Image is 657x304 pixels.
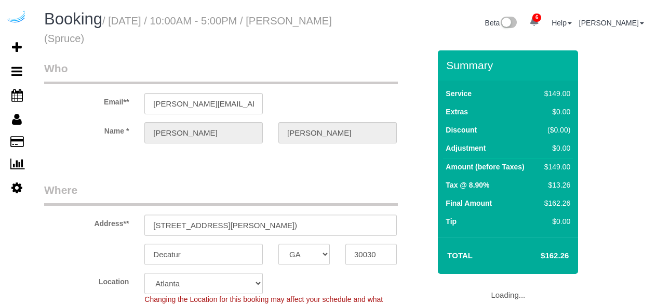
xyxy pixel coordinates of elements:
[485,19,517,27] a: Beta
[36,122,137,136] label: Name *
[278,122,397,143] input: Last Name**
[540,125,570,135] div: ($0.00)
[44,15,332,44] small: / [DATE] / 10:00AM - 5:00PM / [PERSON_NAME] (Spruce)
[540,107,570,117] div: $0.00
[540,180,570,190] div: $13.26
[446,59,573,71] h3: Summary
[540,216,570,227] div: $0.00
[532,14,541,22] span: 6
[509,252,569,260] h4: $162.26
[447,251,473,260] strong: Total
[36,273,137,287] label: Location
[500,17,517,30] img: New interface
[446,216,457,227] label: Tip
[540,88,570,99] div: $149.00
[446,107,468,117] label: Extras
[446,162,524,172] label: Amount (before Taxes)
[579,19,644,27] a: [PERSON_NAME]
[540,143,570,153] div: $0.00
[540,162,570,172] div: $149.00
[540,198,570,208] div: $162.26
[446,180,489,190] label: Tax @ 8.90%
[524,10,544,33] a: 6
[446,88,472,99] label: Service
[446,198,492,208] label: Final Amount
[446,143,486,153] label: Adjustment
[44,182,398,206] legend: Where
[44,10,102,28] span: Booking
[446,125,477,135] label: Discount
[144,122,263,143] input: First Name**
[6,10,27,25] img: Automaid Logo
[44,61,398,84] legend: Who
[552,19,572,27] a: Help
[345,244,397,265] input: Zip Code**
